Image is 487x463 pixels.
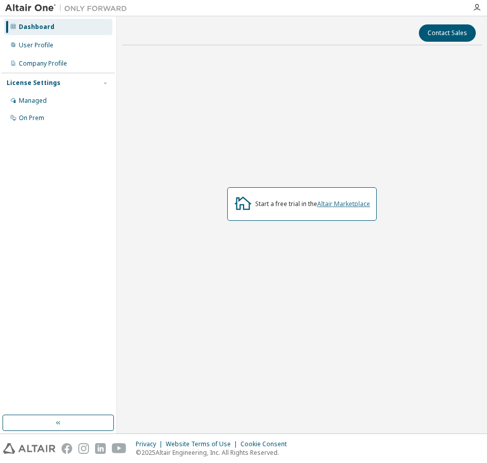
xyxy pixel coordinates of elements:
[317,199,370,208] a: Altair Marketplace
[62,443,72,454] img: facebook.svg
[136,448,293,457] p: © 2025 Altair Engineering, Inc. All Rights Reserved.
[5,3,132,13] img: Altair One
[419,24,476,42] button: Contact Sales
[136,440,166,448] div: Privacy
[19,114,44,122] div: On Prem
[166,440,240,448] div: Website Terms of Use
[19,41,53,49] div: User Profile
[112,443,127,454] img: youtube.svg
[7,79,60,87] div: License Settings
[19,97,47,105] div: Managed
[255,200,370,208] div: Start a free trial in the
[78,443,89,454] img: instagram.svg
[240,440,293,448] div: Cookie Consent
[19,23,54,31] div: Dashboard
[3,443,55,454] img: altair_logo.svg
[95,443,106,454] img: linkedin.svg
[19,60,67,68] div: Company Profile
